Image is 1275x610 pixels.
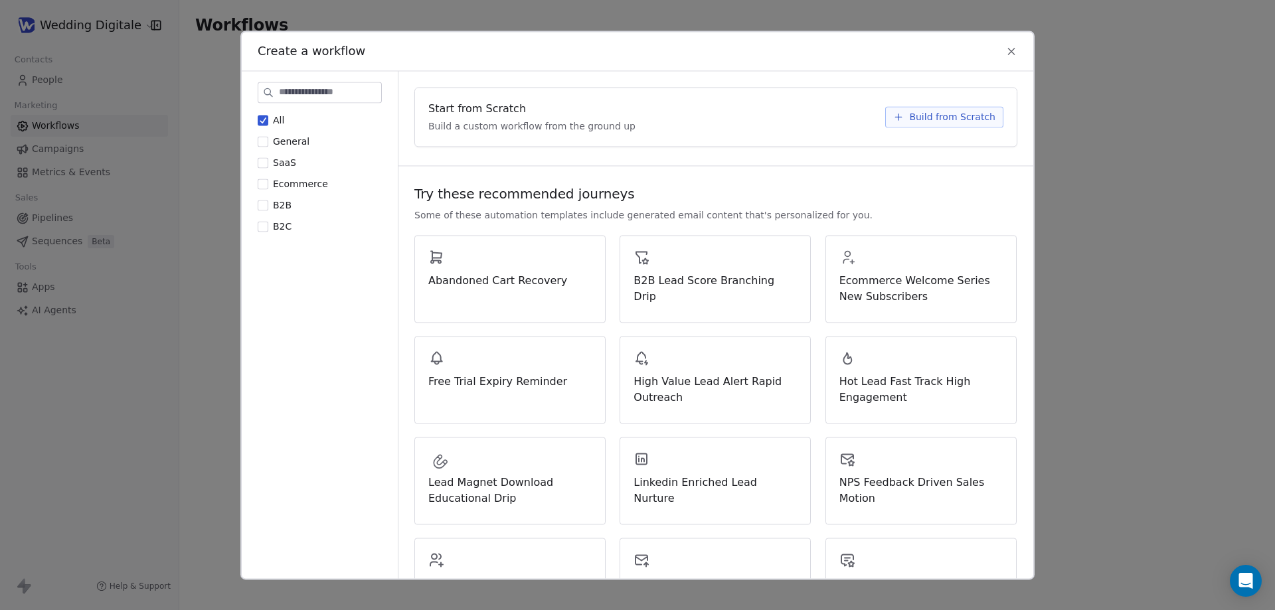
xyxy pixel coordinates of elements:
span: Ecommerce [273,179,328,189]
span: High Value Lead Alert Rapid Outreach [634,374,797,406]
span: Linkedin Enriched Lead Nurture [634,475,797,506]
span: B2C [273,221,292,232]
span: Ecommerce Welcome Series New Subscribers [839,273,1003,305]
span: Abandoned Cart Recovery [428,273,592,289]
span: Build from Scratch [909,110,995,123]
span: Newsletter Signup Welcome Series [428,575,592,607]
span: SaaS [273,157,296,168]
span: Start from Scratch [428,101,526,117]
span: Build a custom workflow from the ground up [428,119,636,133]
button: Build from Scratch [885,106,1003,127]
button: All [258,114,268,127]
button: General [258,135,268,148]
div: Open Intercom Messenger [1230,565,1262,597]
span: General [273,136,309,147]
span: B2B [273,200,292,210]
button: B2B [258,198,268,212]
span: Product Review Request Automation [839,575,1003,607]
button: Ecommerce [258,177,268,191]
button: SaaS [258,156,268,169]
span: Lead Magnet Download Educational Drip [428,475,592,506]
span: Try these recommended journeys [414,185,635,203]
span: All [273,115,284,125]
button: B2C [258,220,268,233]
span: B2B Lead Score Branching Drip [634,273,797,305]
span: NPS Feedback Driven Sales Motion [839,475,1003,506]
span: Create a workflow [258,42,365,60]
span: Post Purchase Thankyou Upsell [634,575,797,607]
span: Free Trial Expiry Reminder [428,374,592,390]
span: Hot Lead Fast Track High Engagement [839,374,1003,406]
span: Some of these automation templates include generated email content that's personalized for you. [414,208,873,222]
